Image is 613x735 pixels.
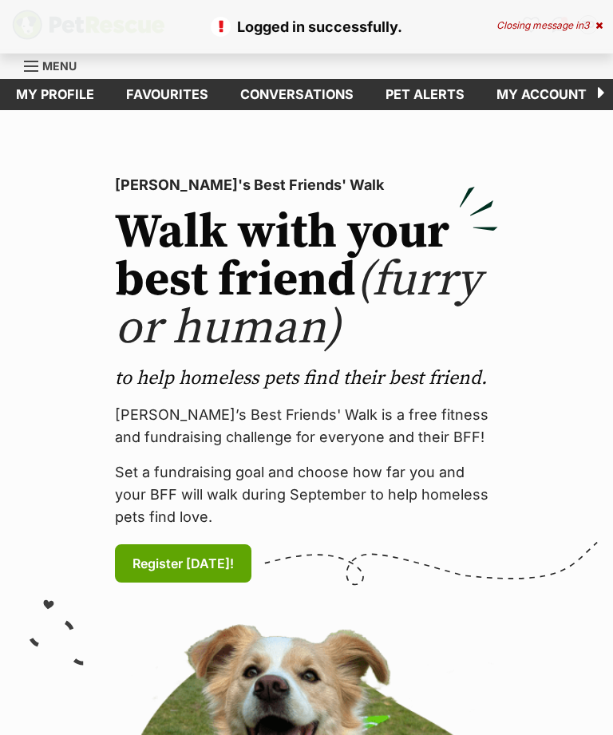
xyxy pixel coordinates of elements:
[115,209,498,353] h2: Walk with your best friend
[42,59,77,73] span: Menu
[481,79,603,110] a: My account
[115,174,498,196] p: [PERSON_NAME]'s Best Friends' Walk
[115,404,498,449] p: [PERSON_NAME]’s Best Friends' Walk is a free fitness and fundraising challenge for everyone and t...
[115,366,498,391] p: to help homeless pets find their best friend.
[224,79,370,110] a: conversations
[370,79,481,110] a: Pet alerts
[115,461,498,528] p: Set a fundraising goal and choose how far you and your BFF will walk during September to help hom...
[24,50,88,79] a: Menu
[115,251,481,358] span: (furry or human)
[110,79,224,110] a: Favourites
[115,544,251,583] a: Register [DATE]!
[132,554,234,573] span: Register [DATE]!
